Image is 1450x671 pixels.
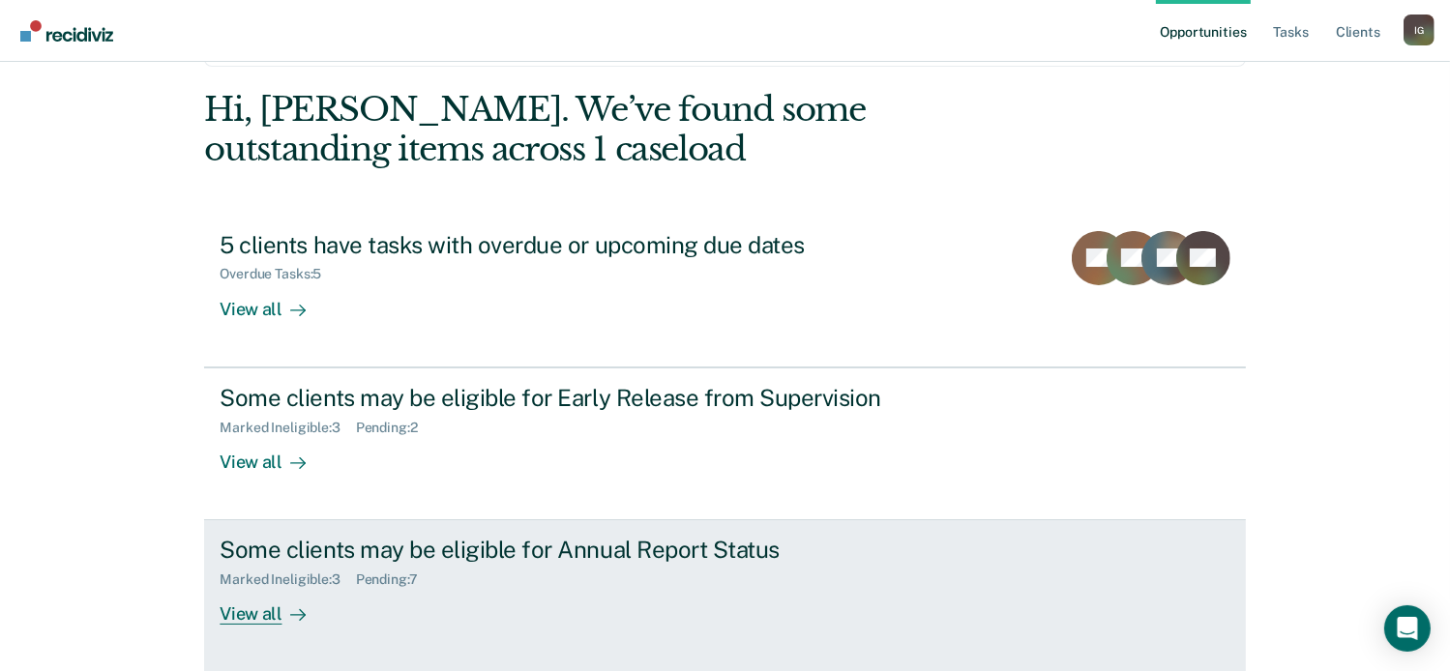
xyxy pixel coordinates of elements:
div: Overdue Tasks : 5 [220,266,337,282]
div: Pending : 7 [356,571,433,588]
div: Hi, [PERSON_NAME]. We’ve found some outstanding items across 1 caseload [204,90,1037,169]
div: View all [220,282,328,320]
div: Marked Ineligible : 3 [220,571,355,588]
div: Some clients may be eligible for Early Release from Supervision [220,384,899,412]
img: Recidiviz [20,20,113,42]
a: Some clients may be eligible for Early Release from SupervisionMarked Ineligible:3Pending:2View all [204,367,1245,520]
div: Some clients may be eligible for Annual Report Status [220,536,899,564]
div: 5 clients have tasks with overdue or upcoming due dates [220,231,899,259]
div: Pending : 2 [356,420,433,436]
button: Profile dropdown button [1404,15,1435,45]
div: Open Intercom Messenger [1384,605,1431,652]
div: View all [220,435,328,473]
div: View all [220,588,328,626]
a: 5 clients have tasks with overdue or upcoming due datesOverdue Tasks:5View all [204,216,1245,367]
div: I G [1404,15,1435,45]
div: Marked Ineligible : 3 [220,420,355,436]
